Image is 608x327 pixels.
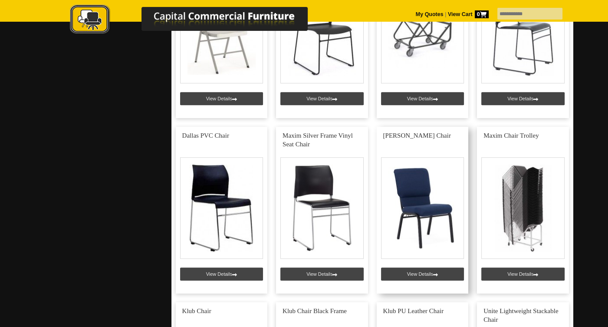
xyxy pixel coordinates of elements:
a: Capital Commercial Furniture Logo [46,4,350,39]
strong: View Cart [448,11,489,17]
span: 0 [475,10,489,18]
a: View Cart0 [446,11,488,17]
img: Capital Commercial Furniture Logo [46,4,350,36]
a: My Quotes [416,11,444,17]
